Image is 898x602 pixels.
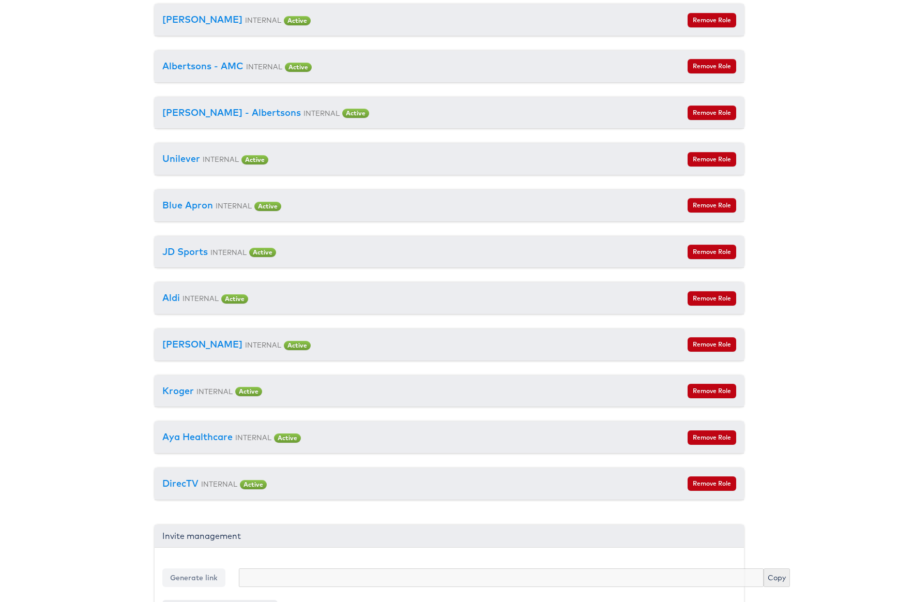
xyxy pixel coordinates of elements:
button: Remove Role [688,430,736,445]
small: INTERNAL [201,479,237,488]
small: INTERNAL [203,155,239,163]
span: Active [274,433,301,443]
span: Active [254,202,281,211]
a: Aldi [162,292,180,304]
button: Remove Role [688,337,736,352]
span: Active [249,248,276,257]
a: Albertsons - AMC [162,60,243,72]
a: DirecTV [162,477,199,489]
small: INTERNAL [303,109,340,117]
span: Active [235,387,262,396]
small: INTERNAL [210,248,247,257]
a: Blue Apron [162,199,213,211]
button: Remove Role [688,59,736,73]
span: Active [284,341,311,350]
button: Generate link [162,568,225,587]
small: INTERNAL [245,16,281,24]
button: Copy [764,568,790,587]
button: Remove Role [688,384,736,398]
small: INTERNAL [196,387,233,396]
button: Remove Role [688,291,736,306]
button: Remove Role [688,106,736,120]
a: [PERSON_NAME] - Albertsons [162,107,301,118]
a: [PERSON_NAME] [162,13,242,25]
a: Kroger [162,385,194,397]
small: INTERNAL [246,62,282,71]
button: Remove Role [688,198,736,213]
button: Remove Role [688,13,736,27]
a: [PERSON_NAME] [162,338,242,350]
span: Active [285,63,312,72]
small: INTERNAL [235,433,271,442]
span: Active [241,155,268,164]
button: Remove Role [688,245,736,259]
div: Invite management [155,525,744,548]
span: Active [342,109,369,118]
span: Active [221,294,248,304]
button: Remove Role [688,152,736,167]
span: Active [284,16,311,25]
span: Active [240,480,267,489]
a: Unilever [162,153,200,164]
small: INTERNAL [216,201,252,210]
small: INTERNAL [245,340,281,349]
small: INTERNAL [182,294,219,303]
button: Remove Role [688,476,736,491]
a: Aya Healthcare [162,431,233,443]
a: JD Sports [162,246,208,258]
